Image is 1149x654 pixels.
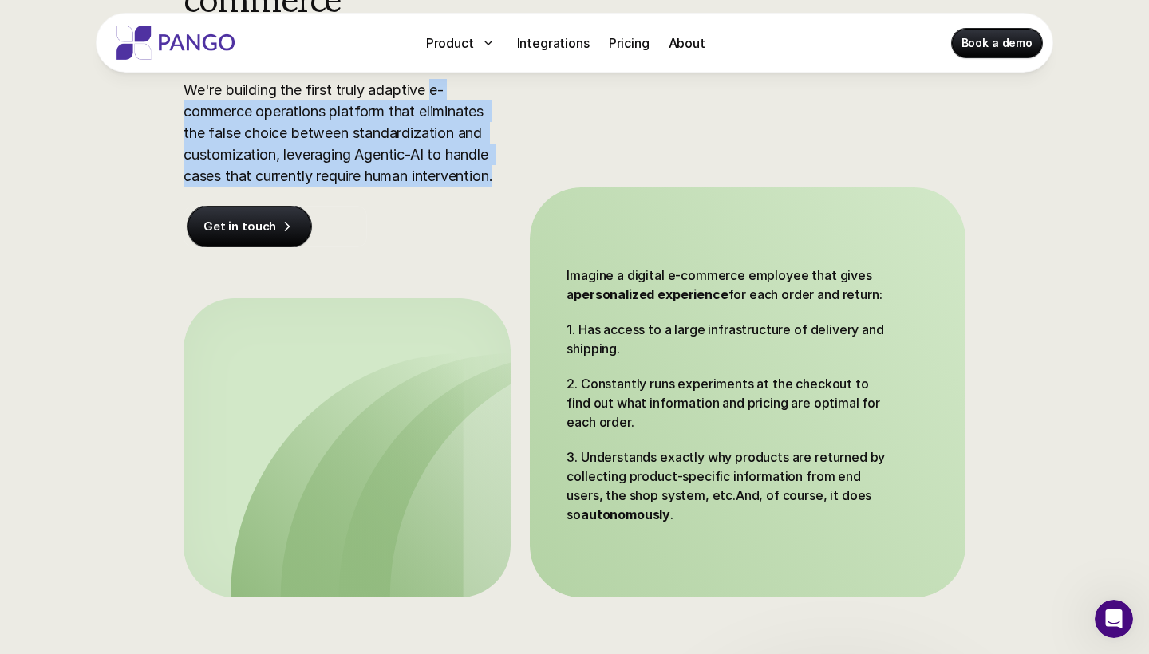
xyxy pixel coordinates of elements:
p: About [669,33,705,53]
iframe: Intercom live chat [1095,600,1133,638]
a: Get in touch [188,206,311,247]
p: Imagine a digital e-commerce employee that gives a for each order and return: [567,266,894,304]
p: Book a demo [961,35,1033,51]
p: Pricing [609,33,650,53]
p: 2. Constantly runs experiments at the checkout to find out what information and pricing are optim... [567,374,894,431]
strong: autonomously [581,506,670,522]
p: 1. Has access to a large infrastructure of delivery and shipping. [567,320,894,358]
a: Pricing [602,30,656,56]
p: Get in touch [203,219,276,234]
p: We're building the first truly adaptive e-commerce operations platform that eliminates the false ... [184,79,503,187]
a: Integrations [511,30,596,56]
strong: personalized experience [574,286,728,302]
p: 3. Understands exactly why products are returned by collecting product-specific information from ... [567,447,894,524]
a: Book a demo [952,29,1042,57]
a: About [662,30,712,56]
p: Integrations [517,33,590,53]
p: Product [426,33,474,53]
